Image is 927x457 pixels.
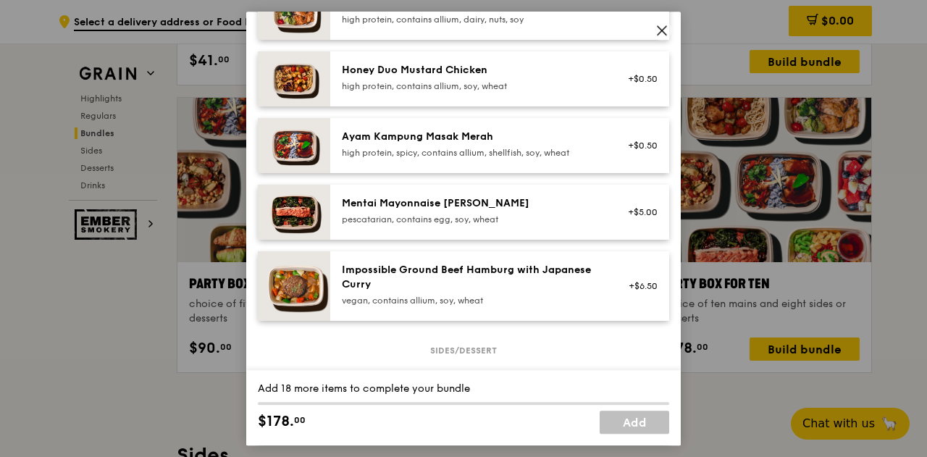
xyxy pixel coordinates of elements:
div: Add 18 more items to complete your bundle [258,382,669,396]
img: daily_normal_Ayam_Kampung_Masak_Merah_Horizontal_.jpg [258,118,330,173]
img: daily_normal_Honey_Duo_Mustard_Chicken__Horizontal_.jpg [258,51,330,106]
div: vegan, contains allium, soy, wheat [342,295,602,306]
img: daily_normal_HORZ-Impossible-Hamburg-With-Japanese-Curry.jpg [258,251,330,321]
div: Honey Duo Mustard Chicken [342,63,602,77]
div: +$6.50 [619,280,658,292]
div: high protein, contains allium, dairy, nuts, soy [342,14,602,25]
div: Impossible Ground Beef Hamburg with Japanese Curry [342,263,602,292]
span: 00 [294,414,306,426]
img: daily_normal_Mentai-Mayonnaise-Aburi-Salmon-HORZ.jpg [258,185,330,240]
div: +$0.50 [619,73,658,85]
div: +$0.50 [619,140,658,151]
a: Add [600,411,669,434]
div: Choose 8 items (0/8) [258,368,669,382]
div: high protein, spicy, contains allium, shellfish, soy, wheat [342,147,602,159]
div: pescatarian, contains egg, soy, wheat [342,214,602,225]
span: Sides/dessert [424,345,503,356]
div: Mentai Mayonnaise [PERSON_NAME] [342,196,602,211]
span: $178. [258,411,294,432]
div: high protein, contains allium, soy, wheat [342,80,602,92]
div: +$5.00 [619,206,658,218]
div: Ayam Kampung Masak Merah [342,130,602,144]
